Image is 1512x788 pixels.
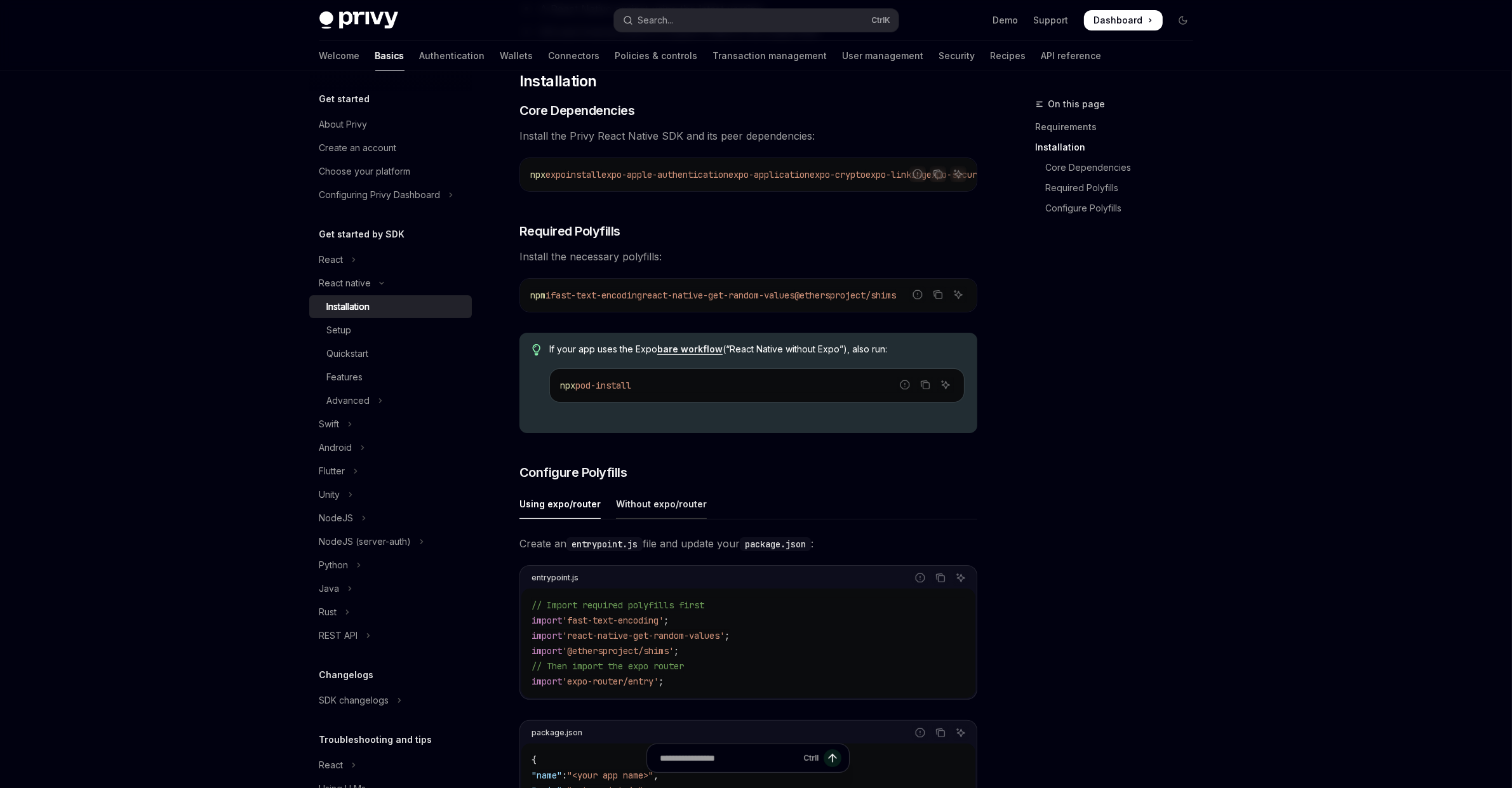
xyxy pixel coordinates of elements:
[912,570,928,586] button: Report incorrect code
[824,749,841,767] button: Send message
[309,366,472,389] a: Features
[872,15,891,25] span: Ctrl K
[519,489,601,519] div: Using expo/router
[950,166,967,182] button: Ask AI
[309,113,472,136] a: About Privy
[319,440,352,455] div: Android
[319,41,360,71] a: Welcome
[309,342,472,365] a: Quickstart
[728,169,810,180] span: expo-application
[319,417,340,432] div: Swift
[327,370,363,385] div: Features
[309,507,472,530] button: Toggle NodeJS section
[1036,157,1203,178] a: Core Dependencies
[939,41,975,71] a: Security
[309,272,472,295] button: Toggle React native section
[562,630,725,641] span: 'react-native-get-random-values'
[740,537,811,551] code: package.json
[953,570,969,586] button: Ask AI
[319,667,374,683] h5: Changelogs
[375,41,405,71] a: Basics
[1173,10,1193,30] button: Toggle dark mode
[713,41,827,71] a: Transaction management
[614,9,899,32] button: Open search
[309,601,472,624] button: Toggle Rust section
[897,377,913,393] button: Report incorrect code
[674,645,679,657] span: ;
[319,11,398,29] img: dark logo
[319,464,345,479] div: Flutter
[319,581,340,596] div: Java
[1036,198,1203,218] a: Configure Polyfills
[309,689,472,712] button: Toggle SDK changelogs section
[560,380,575,391] span: npx
[319,604,337,620] div: Rust
[660,744,798,772] input: Ask a question...
[319,187,441,203] div: Configuring Privy Dashboard
[309,160,472,183] a: Choose your platform
[519,71,597,91] span: Installation
[932,725,949,741] button: Copy the contents from the code block
[562,615,664,626] span: 'fast-text-encoding'
[319,252,344,267] div: React
[575,380,631,391] span: pod-install
[993,14,1019,27] a: Demo
[309,754,472,777] button: Toggle React section
[1094,14,1143,27] span: Dashboard
[1084,10,1163,30] a: Dashboard
[532,645,562,657] span: import
[927,169,1013,180] span: expo-secure-store
[319,732,432,747] h5: Troubleshooting and tips
[327,323,352,338] div: Setup
[909,166,926,182] button: Report incorrect code
[327,346,369,361] div: Quickstart
[1036,178,1203,198] a: Required Polyfills
[562,676,659,687] span: 'expo-router/entry'
[549,41,600,71] a: Connectors
[601,169,728,180] span: expo-apple-authentication
[566,169,601,180] span: install
[319,91,370,107] h5: Get started
[530,290,545,301] span: npm
[319,227,405,242] h5: Get started by SDK
[1036,117,1203,137] a: Requirements
[309,184,472,206] button: Toggle Configuring Privy Dashboard section
[309,436,472,459] button: Toggle Android section
[519,248,977,265] span: Install the necessary polyfills:
[519,127,977,145] span: Install the Privy React Native SDK and its peer dependencies:
[930,166,946,182] button: Copy the contents from the code block
[309,248,472,271] button: Toggle React section
[500,41,533,71] a: Wallets
[616,489,707,519] div: Without expo/router
[309,530,472,553] button: Toggle NodeJS (server-auth) section
[519,102,635,119] span: Core Dependencies
[545,169,566,180] span: expo
[532,630,562,641] span: import
[327,299,370,314] div: Installation
[930,286,946,303] button: Copy the contents from the code block
[309,577,472,600] button: Toggle Java section
[545,290,551,301] span: i
[551,290,642,301] span: fast-text-encoding
[319,117,368,132] div: About Privy
[1036,137,1203,157] a: Installation
[932,570,949,586] button: Copy the contents from the code block
[319,534,411,549] div: NodeJS (server-auth)
[950,286,967,303] button: Ask AI
[319,276,371,291] div: React native
[519,535,977,552] span: Create an file and update your :
[566,537,643,551] code: entrypoint.js
[309,624,472,647] button: Toggle REST API section
[532,570,579,586] div: entrypoint.js
[532,344,541,356] svg: Tip
[309,460,472,483] button: Toggle Flutter section
[420,41,485,71] a: Authentication
[319,164,411,179] div: Choose your platform
[319,558,349,573] div: Python
[319,758,344,773] div: React
[843,41,924,71] a: User management
[319,487,340,502] div: Unity
[1041,41,1102,71] a: API reference
[909,286,926,303] button: Report incorrect code
[530,169,545,180] span: npx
